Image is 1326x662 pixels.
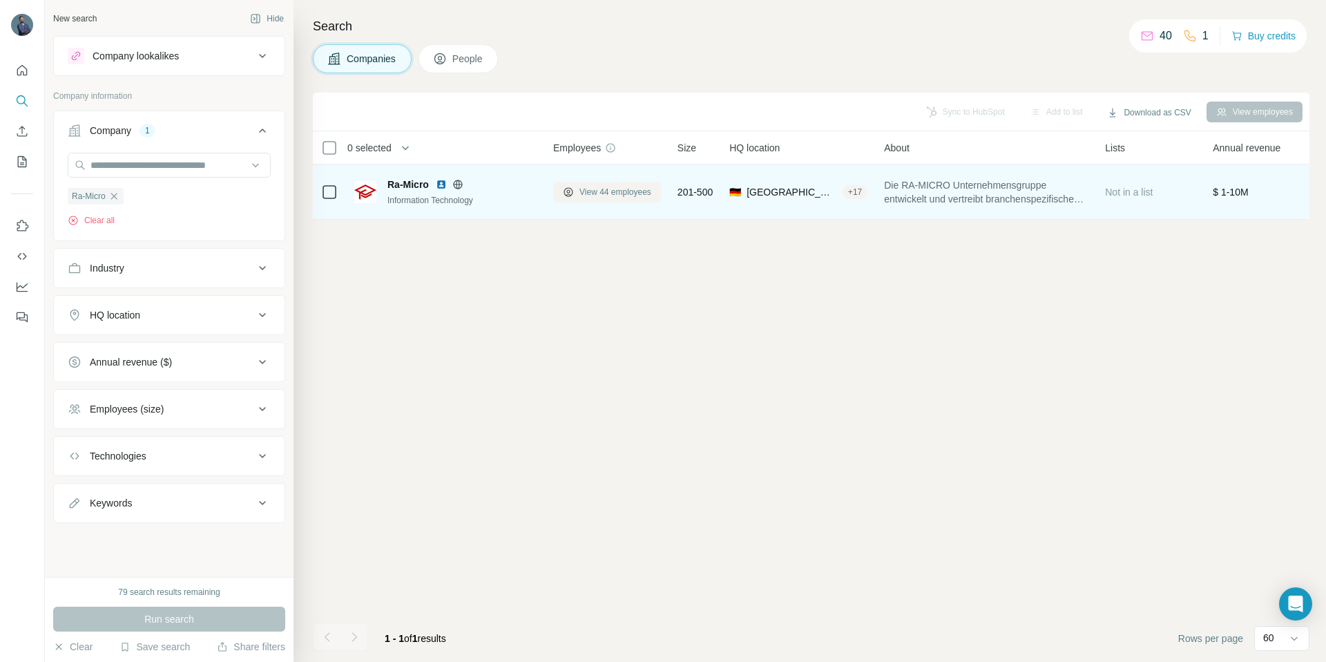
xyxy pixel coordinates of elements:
div: Industry [90,261,124,275]
div: Company lookalikes [93,49,179,63]
div: HQ location [90,308,140,322]
p: 1 [1202,28,1209,44]
div: Employees (size) [90,402,164,416]
button: Download as CSV [1097,102,1200,123]
div: 1 [140,124,155,137]
button: Hide [240,8,294,29]
span: results [385,633,446,644]
span: 🇩🇪 [729,185,741,199]
button: Clear [53,640,93,654]
button: Dashboard [11,274,33,299]
span: Die RA-MICRO Unternehmensgruppe entwickelt und vertreibt branchenspezifische Lösungen und Dienstl... [884,178,1088,206]
span: of [404,633,412,644]
div: Company [90,124,131,138]
button: Save search [119,640,190,654]
span: People [452,52,484,66]
span: 1 - 1 [385,633,404,644]
button: Share filters [217,640,285,654]
span: Lists [1105,141,1125,155]
button: Industry [54,252,285,285]
span: Ra-Micro [387,178,429,191]
span: Employees [553,141,601,155]
button: View 44 employees [553,182,661,202]
span: 201-500 [678,185,713,199]
span: About [884,141,910,155]
button: Enrich CSV [11,119,33,144]
span: $ 1-10M [1213,187,1248,198]
button: HQ location [54,299,285,332]
div: Keywords [90,496,132,510]
button: Clear all [68,214,115,227]
span: Companies [347,52,397,66]
span: HQ location [729,141,780,155]
button: Technologies [54,439,285,473]
span: Annual revenue [1213,141,1280,155]
div: Information Technology [387,194,537,207]
p: 40 [1160,28,1172,44]
div: New search [53,12,97,25]
p: 60 [1263,631,1274,645]
button: Annual revenue ($) [54,346,285,379]
img: Logo of Ra-Micro [354,181,376,203]
p: Company information [53,90,285,102]
div: 79 search results remaining [118,586,220,598]
span: Rows per page [1178,632,1243,645]
button: Use Surfe API [11,244,33,269]
button: Quick start [11,58,33,83]
span: View 44 employees [579,186,651,198]
button: Use Surfe on LinkedIn [11,214,33,238]
div: + 17 [843,186,867,198]
button: Buy credits [1231,26,1296,46]
h4: Search [313,17,1309,36]
button: Search [11,88,33,113]
div: Open Intercom Messenger [1279,587,1312,621]
button: Company lookalikes [54,39,285,73]
span: 1 [412,633,418,644]
button: Employees (size) [54,393,285,426]
span: Ra-Micro [72,190,106,202]
img: LinkedIn logo [436,179,447,190]
div: Annual revenue ($) [90,355,172,369]
img: Avatar [11,14,33,36]
button: Feedback [11,305,33,330]
span: Size [678,141,696,155]
span: 0 selected [347,141,392,155]
button: My lists [11,149,33,174]
div: Technologies [90,449,146,463]
button: Company1 [54,114,285,153]
button: Keywords [54,486,285,520]
span: [GEOGRAPHIC_DATA], [GEOGRAPHIC_DATA] [747,185,837,199]
span: Not in a list [1105,187,1153,198]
